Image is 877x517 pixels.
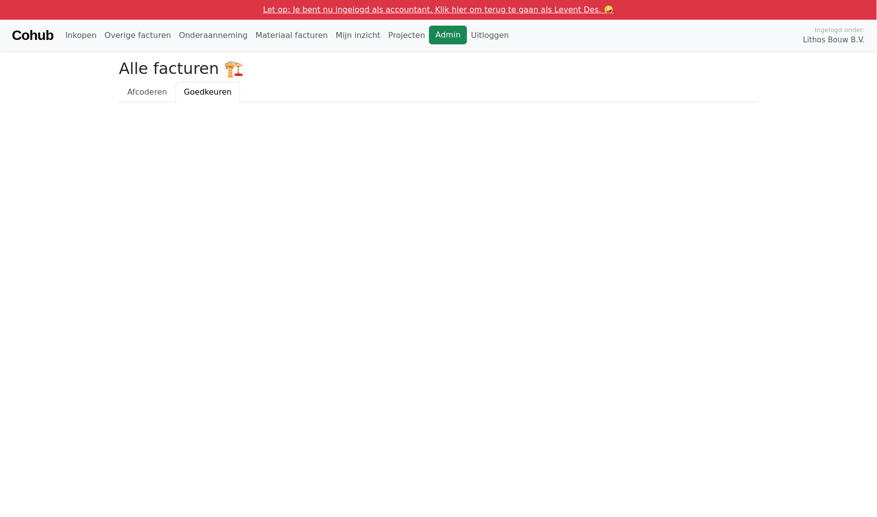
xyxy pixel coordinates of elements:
a: Cohub [12,24,53,47]
a: Uitloggen [467,26,513,45]
a: Materiaal facturen [252,26,332,45]
a: Overige facturen [101,26,175,45]
a: Projecten [384,26,429,45]
a: Inkopen [61,26,100,45]
a: Onderaanneming [175,26,252,45]
a: Goedkeuren [176,82,240,103]
span: Ingelogd onder: [815,25,865,34]
a: Admin [429,26,467,44]
span: Goedkeuren [184,87,232,97]
a: Afcoderen [119,82,176,103]
span: Lithos Bouw B.V. [804,34,865,46]
a: Mijn inzicht [332,26,385,45]
h2: Alle facturen 🏗️ [119,59,758,78]
a: Let op: Je bent nu ingelogd als accountant. Klik hier om terug te gaan als Levent Des. 🤪 [263,5,614,14]
span: Afcoderen [127,87,167,97]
